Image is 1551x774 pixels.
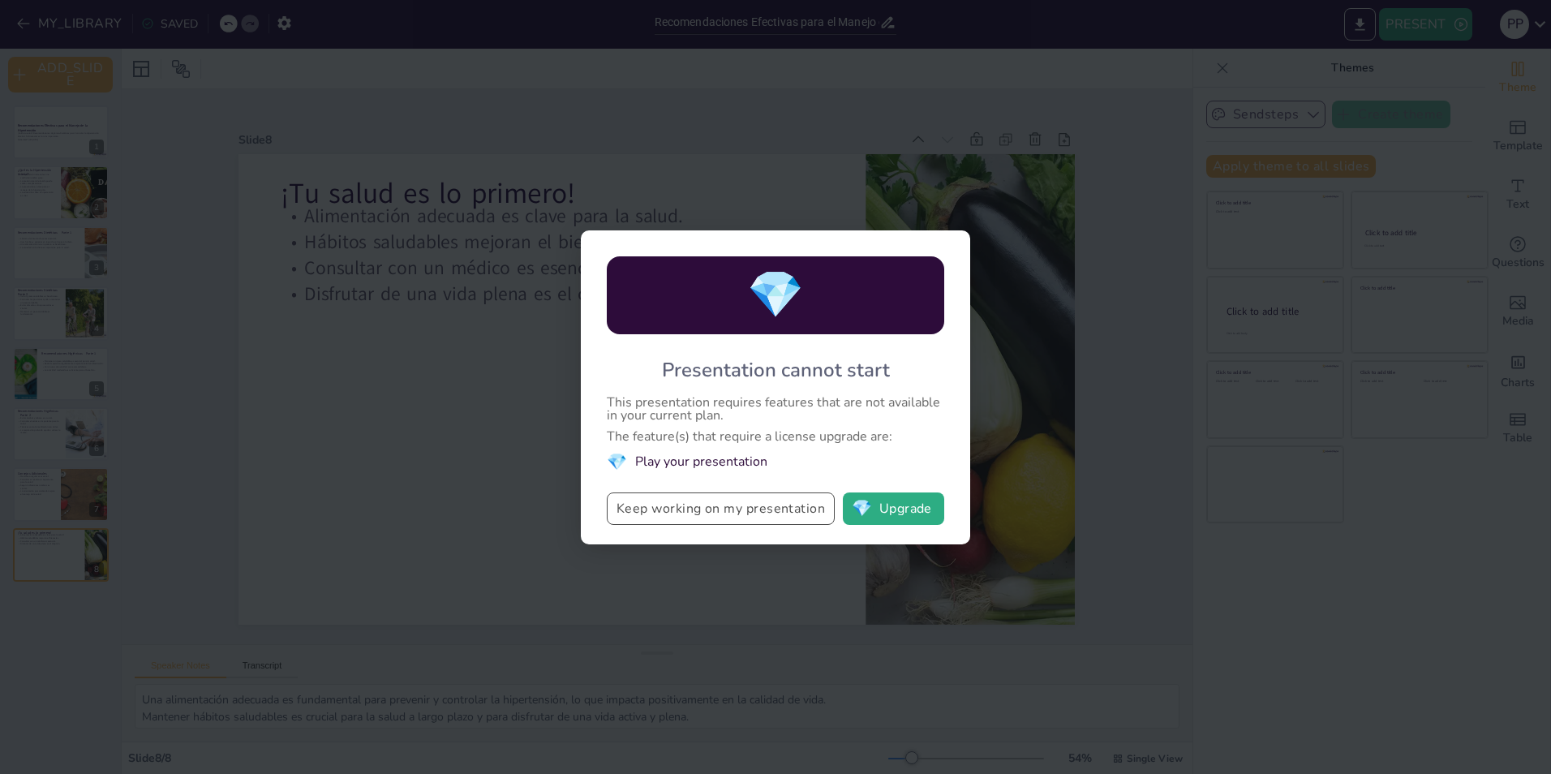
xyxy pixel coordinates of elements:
[607,451,944,473] li: Play your presentation
[662,357,890,383] div: Presentation cannot start
[747,264,804,326] span: diamond
[852,501,872,517] span: diamond
[607,396,944,422] div: This presentation requires features that are not available in your current plan.
[843,492,944,525] button: diamondUpgrade
[607,430,944,443] div: The feature(s) that require a license upgrade are:
[607,451,627,473] span: diamond
[607,492,835,525] button: Keep working on my presentation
